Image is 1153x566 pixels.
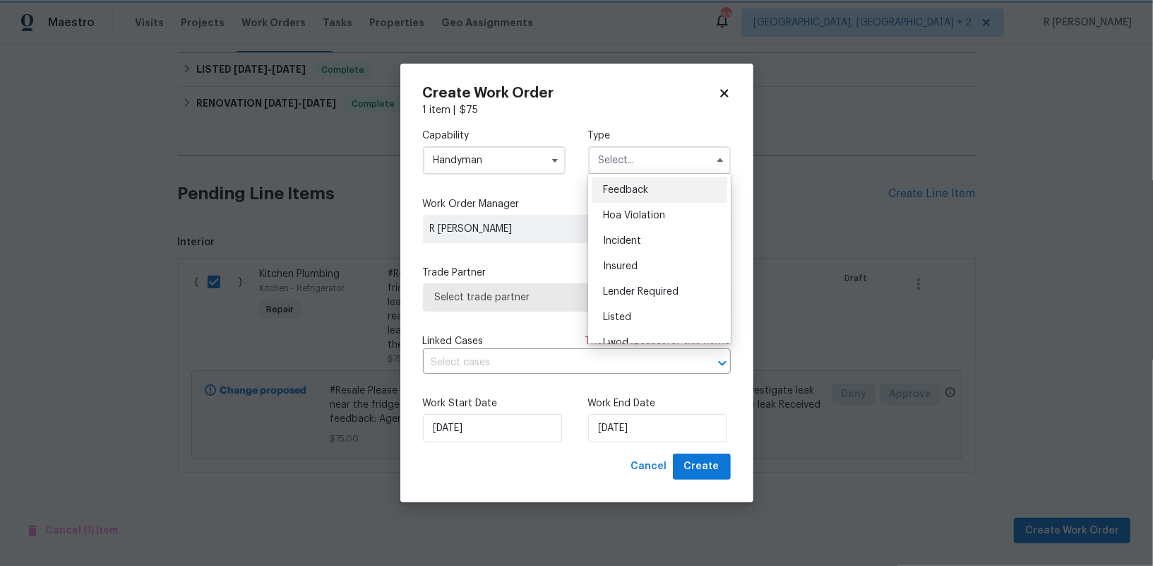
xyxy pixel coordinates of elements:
input: M/D/YYYY [423,414,562,442]
input: Select... [588,146,731,175]
label: Work End Date [588,396,731,411]
span: There are case s for this home [585,334,731,348]
input: M/D/YYYY [588,414,727,442]
span: R [PERSON_NAME] [430,222,633,236]
label: Work Start Date [423,396,566,411]
span: Cancel [631,458,667,476]
span: Linked Cases [423,334,484,348]
label: Type [588,129,731,143]
span: $ 75 [460,105,479,115]
button: Open [712,353,732,373]
button: Create [673,454,731,480]
span: Hoa Violation [603,211,665,220]
span: Feedback [603,185,648,195]
span: Incident [603,236,641,246]
span: Create [684,458,719,476]
button: Show options [546,152,563,169]
button: Cancel [626,454,673,480]
label: Work Order Manager [423,197,731,211]
div: 1 item | [423,103,731,117]
button: Hide options [712,152,729,169]
span: Select trade partner [435,290,719,305]
span: Lwod [603,338,628,348]
label: Capability [423,129,566,143]
input: Select cases [423,352,691,374]
span: Lender Required [603,287,679,297]
input: Select... [423,146,566,175]
h2: Create Work Order [423,86,718,100]
span: Insured [603,261,638,271]
span: Listed [603,312,631,322]
label: Trade Partner [423,266,731,280]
